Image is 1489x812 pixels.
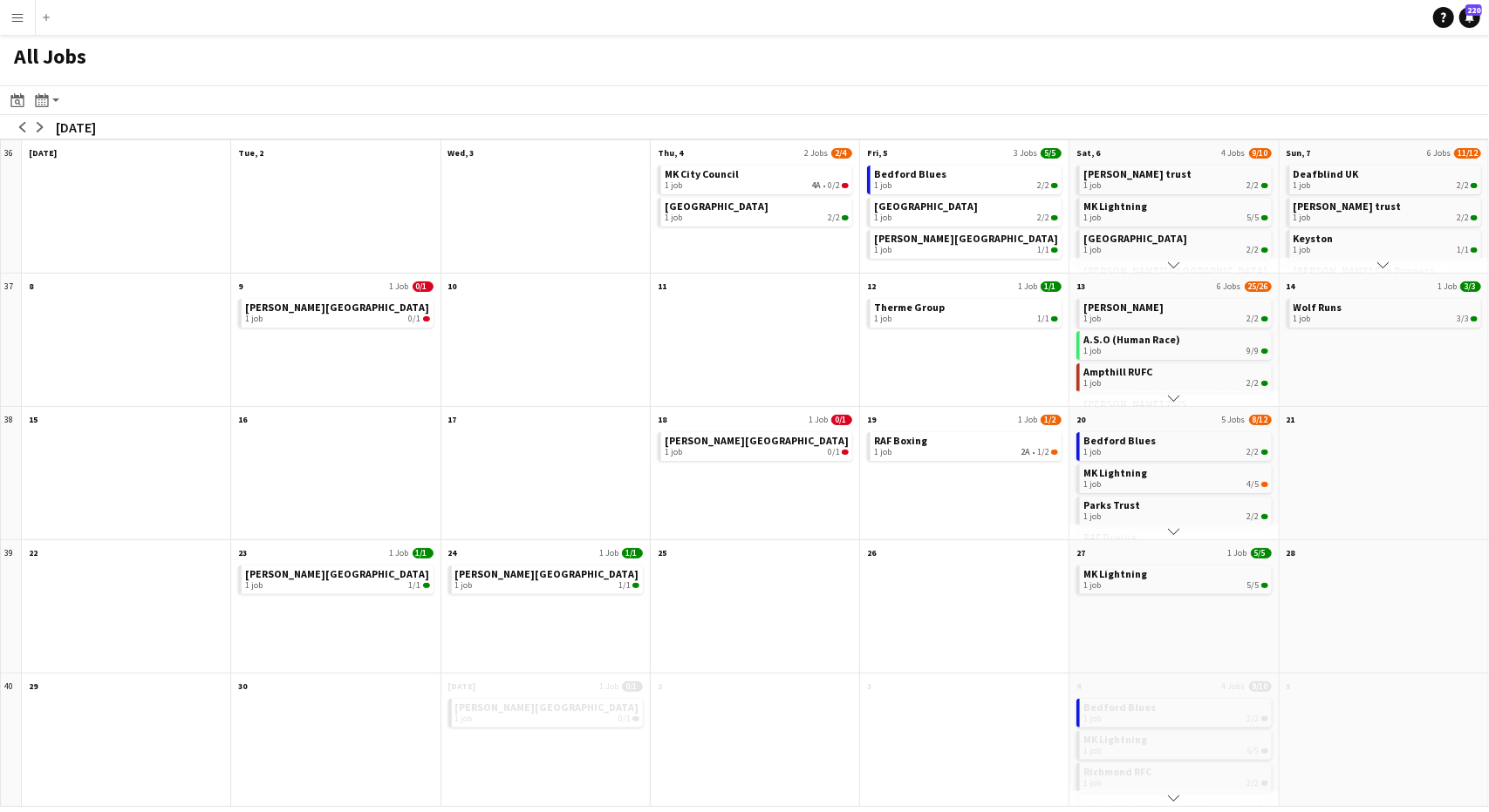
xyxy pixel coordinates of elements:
a: MK Lightning1 job5/5 [1083,198,1267,223]
span: 8 [29,281,33,292]
span: [DATE] [448,680,476,692]
a: [PERSON_NAME] trust1 job2/2 [1083,166,1267,191]
span: 2/2 [1037,180,1049,191]
a: [PERSON_NAME][GEOGRAPHIC_DATA]1 job1/1 [874,230,1058,255]
span: 1 Job [1018,414,1037,425]
span: 23 [238,547,247,558]
span: MK Lightning [1083,466,1147,479]
span: Tue, 2 [238,147,263,159]
a: Bedford Blues1 job2/2 [1083,699,1267,724]
span: 1 job [874,245,891,255]
span: MK City Council [665,167,739,180]
a: Wolf Runs1 job3/3 [1294,299,1478,324]
span: 1/1 [1471,247,1478,253]
span: 1/1 [413,548,434,558]
span: Richmond RFC [1083,765,1151,778]
span: 8/12 [1249,415,1272,425]
span: 19 [867,414,876,425]
span: 9 [238,281,242,292]
span: 5/5 [1247,213,1260,223]
span: [DATE] [29,147,57,159]
span: 1 job [1294,245,1311,255]
span: 2/2 [1471,215,1478,220]
span: 0/1 [828,447,840,457]
span: A.S.O (Human Race) [1083,333,1180,346]
span: 2/2 [1247,714,1260,724]
span: 25/26 [1245,281,1272,292]
span: 2/2 [828,213,840,223]
span: 27 [1076,547,1085,558]
span: Thu, 4 [658,147,683,159]
span: 1 job [665,447,682,457]
span: 1 job [665,213,682,223]
span: 9/10 [1249,681,1272,692]
span: 1 job [1294,314,1311,324]
span: Stowe School [455,567,639,580]
span: Bedford Blues [1083,434,1156,447]
span: 25 [658,547,666,558]
span: 1/2 [1041,415,1062,425]
span: 1 Job [809,414,828,425]
span: 2/2 [1247,511,1260,522]
span: Wolf Runs [1294,301,1342,314]
span: 5 Jobs [1222,414,1246,425]
span: 2/2 [1247,245,1260,255]
span: Ampthill RUFC [1083,365,1152,378]
span: 1 job [1083,714,1101,724]
span: 5/5 [1251,548,1272,558]
span: 1 job [874,180,891,191]
span: 0/1 [423,316,430,321]
span: 2 Jobs [804,147,828,159]
span: 1 job [1083,245,1101,255]
a: Deafblind UK1 job2/2 [1294,166,1478,191]
span: Sat, 6 [1076,147,1100,159]
span: 3/3 [1460,281,1481,292]
a: [PERSON_NAME] trust1 job2/2 [1294,198,1478,223]
span: RAF Boxing [874,434,927,447]
span: 1/1 [409,580,421,591]
span: 1 Job [599,547,618,558]
span: 1/1 [423,583,430,588]
span: 1 job [874,447,891,457]
a: Ampthill RUFC1 job2/2 [1083,363,1267,389]
a: [PERSON_NAME][GEOGRAPHIC_DATA]1 job0/1 [455,699,639,724]
span: 1 Job [1438,281,1457,292]
span: 20 [1076,414,1085,425]
span: 2/2 [1261,716,1268,721]
a: 220 [1459,7,1480,28]
span: 4 [1076,680,1081,692]
span: 2/2 [1261,781,1268,786]
span: 1 Job [599,680,618,692]
span: Keyston [1294,232,1334,245]
span: 1/1 [1041,281,1062,292]
a: Bedford Blues1 job2/2 [874,166,1058,191]
span: 220 [1465,4,1482,16]
span: 5/5 [1261,748,1268,754]
span: 9/9 [1261,348,1268,354]
span: 0/1 [632,716,639,721]
span: 1 Job [390,547,409,558]
span: 1 job [1083,746,1101,756]
div: 39 [1,540,22,673]
a: RAF Boxing1 job2A•1/2 [874,432,1058,457]
span: 1 job [1083,511,1101,522]
span: 4 Jobs [1222,147,1246,159]
span: Santa Pod Raceway [874,200,978,213]
span: MK Lightning [1083,733,1147,746]
span: 5/5 [1247,580,1260,591]
span: 1 Job [390,281,409,292]
span: Sun, 7 [1287,147,1311,159]
span: 1 job [1083,447,1101,457]
span: 1/1 [1051,316,1058,321]
span: 1 job [665,180,682,191]
span: 2/2 [1261,514,1268,519]
span: 1 Job [1018,281,1037,292]
span: 0/2 [842,183,849,188]
span: 24 [448,547,457,558]
span: 12 [867,281,876,292]
span: 1 job [1294,180,1311,191]
span: 0/1 [622,681,643,692]
span: 2/2 [1247,778,1260,788]
span: 0/2 [828,180,840,191]
span: 4/5 [1261,482,1268,487]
